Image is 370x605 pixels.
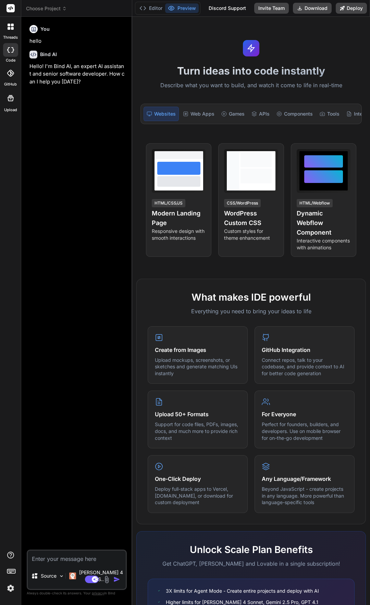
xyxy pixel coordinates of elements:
h4: Any Language/Framework [262,475,347,483]
p: Hello! I'm Bind AI, an expert AI assistant and senior software developer. How can I help you [DATE]? [29,63,125,86]
h4: WordPress Custom CSS [224,209,278,228]
p: [PERSON_NAME] 4 S.. [79,569,123,583]
p: hello [29,37,125,45]
div: APIs [249,107,272,121]
p: Beyond JavaScript - create projects in any language. More powerful than language-specific tools [262,486,347,506]
p: Source [41,573,57,579]
div: Web Apps [180,107,217,121]
p: Connect repos, talk to your codebase, and provide context to AI for better code generation [262,357,347,377]
label: code [6,57,15,63]
p: Perfect for founders, builders, and developers. Use on mobile browser for on-the-go development [262,421,347,441]
span: privacy [92,591,104,595]
button: Invite Team [254,3,289,14]
p: Everything you need to bring your ideas to life [148,307,355,315]
img: settings [5,582,16,594]
h2: Unlock Scale Plan Benefits [148,542,355,557]
div: HTML/Webflow [297,199,333,207]
h4: Modern Landing Page [152,209,206,228]
div: Components [274,107,316,121]
div: HTML/CSS/JS [152,199,185,207]
h4: For Everyone [262,410,347,418]
h6: You [40,26,50,32]
h4: One-Click Deploy [155,475,241,483]
img: attachment [103,576,111,583]
p: Get ChatGPT, [PERSON_NAME] and Lovable in a single subscription! [148,560,355,568]
h4: GitHub Integration [262,346,347,354]
div: Games [219,107,247,121]
button: Deploy [336,3,367,14]
p: Always double-check its answers. Your in Bind [27,590,127,596]
div: Discord Support [205,3,250,14]
img: Claude 4 Sonnet [69,573,76,579]
h4: Dynamic Webflow Component [297,209,350,237]
span: Choose Project [26,5,67,12]
h2: What makes IDE powerful [148,290,355,304]
img: icon [113,576,120,583]
button: Download [293,3,332,14]
p: Upload mockups, screenshots, or sketches and generate matching UIs instantly [155,357,241,377]
p: Support for code files, PDFs, images, docs, and much more to provide rich context [155,421,241,441]
label: threads [3,35,18,40]
p: Interactive components with animations [297,237,350,251]
label: Upload [4,107,17,113]
label: GitHub [4,81,17,87]
p: Deploy full-stack apps to Vercel, [DOMAIN_NAME], or download for custom deployment [155,486,241,506]
button: Preview [165,3,199,13]
h1: Turn ideas into code instantly [136,65,366,77]
div: Websites [144,107,179,121]
h4: Create from Images [155,346,241,354]
h6: Bind AI [40,51,57,58]
button: Editor [137,3,165,13]
p: Responsive design with smooth interactions [152,228,206,241]
img: Pick Models [59,573,64,579]
span: 3X limits for Agent Mode - Create entire projects and deploy with AI [166,587,319,594]
h4: Upload 50+ Formats [155,410,241,418]
p: Describe what you want to build, and watch it come to life in real-time [136,81,366,90]
div: Tools [317,107,342,121]
p: Custom styles for theme enhancement [224,228,278,241]
div: CSS/WordPress [224,199,261,207]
